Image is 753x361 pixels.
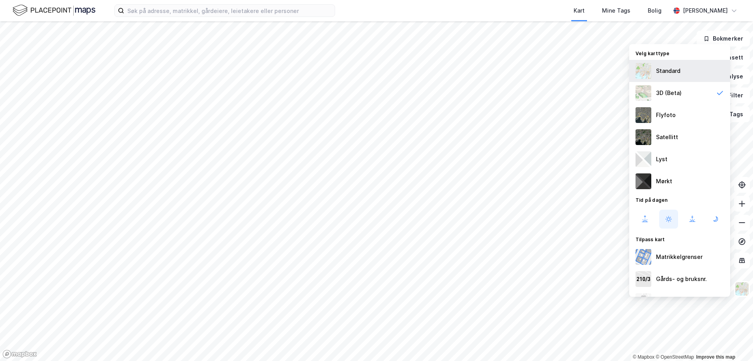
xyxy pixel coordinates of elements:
div: Standard [656,66,680,76]
img: Z [734,281,749,296]
img: Z [636,63,651,79]
button: Bokmerker [697,31,750,47]
button: Tags [713,106,750,122]
img: Z [636,107,651,123]
img: logo.f888ab2527a4732fd821a326f86c7f29.svg [13,4,95,17]
button: Filter [712,87,750,103]
div: Mørkt [656,177,672,186]
div: Tilpass kart [629,232,730,246]
img: cadastreBorders.cfe08de4b5ddd52a10de.jpeg [636,249,651,265]
a: Mapbox [633,354,654,360]
a: Improve this map [696,354,735,360]
img: nCdM7BzjoCAAAAAElFTkSuQmCC [636,173,651,189]
div: Matrikkelgrenser [656,252,703,262]
a: Mapbox homepage [2,350,37,359]
img: cadastreKeys.547ab17ec502f5a4ef2b.jpeg [636,271,651,287]
img: Z [636,85,651,101]
div: Velg karttype [629,46,730,60]
iframe: Chat Widget [714,323,753,361]
img: 9k= [636,129,651,145]
div: [PERSON_NAME] [683,6,728,15]
div: Bolig [648,6,662,15]
input: Søk på adresse, matrikkel, gårdeiere, leietakere eller personer [124,5,335,17]
div: Etiketter [656,296,680,306]
div: Gårds- og bruksnr. [656,274,707,284]
div: Lyst [656,154,667,164]
div: Satellitt [656,132,678,142]
div: Kart [574,6,585,15]
img: Z [636,293,651,309]
div: Tid på dagen [629,192,730,207]
img: luj3wr1y2y3+OchiMxRmMxRlscgabnMEmZ7DJGWxyBpucwSZnsMkZbHIGm5zBJmewyRlscgabnMEmZ7DJGWxyBpucwSZnsMkZ... [636,151,651,167]
a: OpenStreetMap [656,354,694,360]
div: Mine Tags [602,6,630,15]
div: Flyfoto [656,110,676,120]
div: 3D (Beta) [656,88,682,98]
